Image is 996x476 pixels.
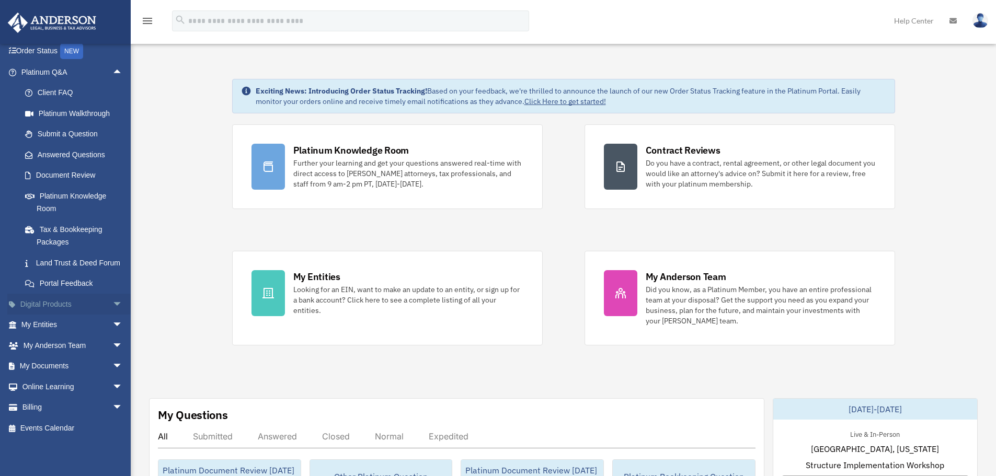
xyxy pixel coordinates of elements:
[646,144,720,157] div: Contract Reviews
[112,356,133,377] span: arrow_drop_down
[175,14,186,26] i: search
[972,13,988,28] img: User Pic
[15,103,139,124] a: Platinum Walkthrough
[15,185,139,219] a: Platinum Knowledge Room
[7,376,139,397] a: Online Learningarrow_drop_down
[7,397,139,418] a: Billingarrow_drop_down
[112,294,133,315] span: arrow_drop_down
[5,13,99,33] img: Anderson Advisors Platinum Portal
[258,431,297,442] div: Answered
[112,62,133,83] span: arrow_drop_up
[7,356,139,377] a: My Documentsarrow_drop_down
[842,428,908,439] div: Live & In-Person
[646,270,726,283] div: My Anderson Team
[15,219,139,252] a: Tax & Bookkeeping Packages
[15,273,139,294] a: Portal Feedback
[158,407,228,423] div: My Questions
[585,251,895,345] a: My Anderson Team Did you know, as a Platinum Member, you have an entire professional team at your...
[7,315,139,335] a: My Entitiesarrow_drop_down
[322,431,350,442] div: Closed
[524,97,606,106] a: Click Here to get started!
[375,431,404,442] div: Normal
[112,397,133,419] span: arrow_drop_down
[112,335,133,356] span: arrow_drop_down
[646,284,876,326] div: Did you know, as a Platinum Member, you have an entire professional team at your disposal? Get th...
[429,431,468,442] div: Expedited
[15,252,139,273] a: Land Trust & Deed Forum
[646,158,876,189] div: Do you have a contract, rental agreement, or other legal document you would like an attorney's ad...
[293,284,523,316] div: Looking for an EIN, want to make an update to an entity, or sign up for a bank account? Click her...
[232,251,543,345] a: My Entities Looking for an EIN, want to make an update to an entity, or sign up for a bank accoun...
[7,294,139,315] a: Digital Productsarrow_drop_down
[15,124,139,145] a: Submit a Question
[7,41,139,62] a: Order StatusNEW
[7,335,139,356] a: My Anderson Teamarrow_drop_down
[7,62,139,83] a: Platinum Q&Aarrow_drop_up
[158,431,168,442] div: All
[193,431,233,442] div: Submitted
[232,124,543,209] a: Platinum Knowledge Room Further your learning and get your questions answered real-time with dire...
[60,43,83,59] div: NEW
[141,18,154,27] a: menu
[15,83,139,103] a: Client FAQ
[7,417,139,438] a: Events Calendar
[811,443,939,455] span: [GEOGRAPHIC_DATA], [US_STATE]
[256,86,427,96] strong: Exciting News: Introducing Order Status Tracking!
[293,158,523,189] div: Further your learning and get your questions answered real-time with direct access to [PERSON_NAM...
[141,15,154,27] i: menu
[293,270,340,283] div: My Entities
[293,144,409,157] div: Platinum Knowledge Room
[112,315,133,336] span: arrow_drop_down
[773,399,977,420] div: [DATE]-[DATE]
[112,376,133,398] span: arrow_drop_down
[15,165,139,186] a: Document Review
[15,144,139,165] a: Answered Questions
[806,459,944,471] span: Structure Implementation Workshop
[585,124,895,209] a: Contract Reviews Do you have a contract, rental agreement, or other legal document you would like...
[256,86,886,107] div: Based on your feedback, we're thrilled to announce the launch of our new Order Status Tracking fe...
